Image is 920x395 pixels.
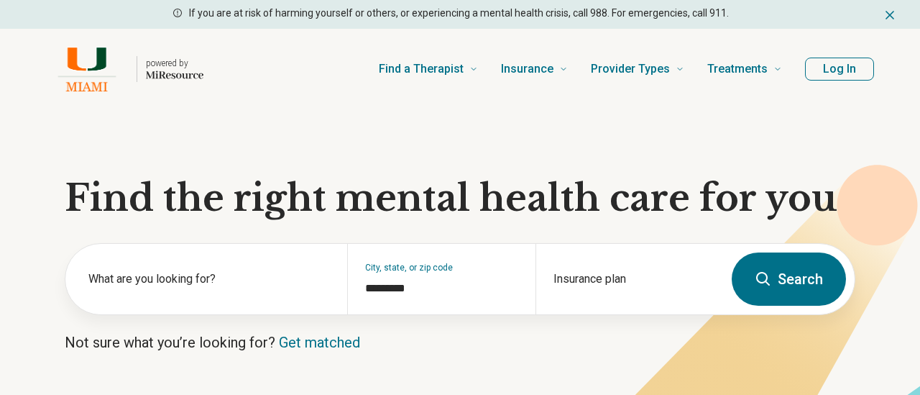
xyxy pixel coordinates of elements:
a: Get matched [279,334,360,351]
p: powered by [146,58,203,69]
span: Provider Types [591,59,670,79]
a: Provider Types [591,40,684,98]
span: Treatments [707,59,768,79]
label: What are you looking for? [88,271,330,288]
a: Home page [46,46,203,92]
button: Log In [805,58,874,81]
span: Find a Therapist [379,59,464,79]
p: Not sure what you’re looking for? [65,332,855,353]
a: Treatments [707,40,782,98]
p: If you are at risk of harming yourself or others, or experiencing a mental health crisis, call 98... [189,6,729,21]
span: Insurance [501,59,553,79]
a: Insurance [501,40,568,98]
a: Find a Therapist [379,40,478,98]
button: Search [732,253,846,306]
h1: Find the right mental health care for you [65,177,855,220]
button: Dismiss [883,6,897,23]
